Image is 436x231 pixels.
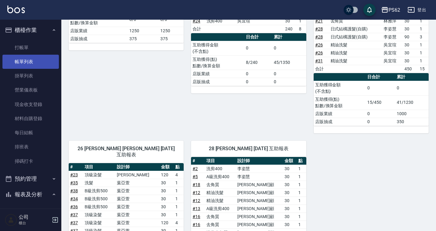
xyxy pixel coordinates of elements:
[205,197,235,205] td: 精油洗髮
[244,78,272,86] td: 0
[198,146,299,152] span: 28 [PERSON_NAME] [DATE] 互助報表
[159,211,174,219] td: 30
[395,118,429,126] td: 350
[236,157,283,165] th: 設計師
[83,179,115,187] td: 洗髮
[315,58,323,63] a: #31
[115,211,159,219] td: 葉亞萱
[418,49,429,57] td: 1
[115,179,159,187] td: 葉亞萱
[115,203,159,211] td: 葉亞萱
[418,41,429,49] td: 1
[236,205,283,213] td: [PERSON_NAME]顧
[382,17,403,25] td: 林雅萍
[193,198,200,203] a: #12
[115,187,159,195] td: 葉亞萱
[329,33,382,41] td: 日式結構護髮(自購)
[315,26,323,31] a: #28
[205,181,235,189] td: 去角質
[314,118,366,126] td: 店販抽成
[244,70,272,78] td: 0
[159,179,174,187] td: 30
[314,81,366,95] td: 互助獲得金額 (不含點)
[366,73,395,81] th: 日合計
[174,163,184,171] th: 點
[236,189,283,197] td: [PERSON_NAME]顧
[69,163,83,171] th: #
[193,18,200,23] a: #24
[70,212,78,217] a: #37
[83,195,115,203] td: B級洗剪500
[395,73,429,81] th: 累計
[205,17,236,25] td: 洗剪400
[315,50,323,55] a: #26
[159,35,184,43] td: 375
[70,188,78,193] a: #38
[236,181,283,189] td: [PERSON_NAME]顧
[297,173,306,181] td: 1
[395,95,429,110] td: 41/1230
[403,65,418,73] td: 450
[379,4,403,16] button: PS62
[5,214,17,226] img: Person
[115,195,159,203] td: 葉亞萱
[19,214,50,220] h5: 公司
[69,35,128,43] td: 店販抽成
[174,171,184,179] td: 4
[283,205,297,213] td: 30
[191,33,306,86] table: a dense table
[283,213,297,221] td: 30
[69,27,128,35] td: 店販業績
[236,213,283,221] td: [PERSON_NAME]顧
[205,173,235,181] td: A級洗剪400
[403,57,418,65] td: 30
[403,41,418,49] td: 30
[272,70,306,78] td: 0
[329,41,382,49] td: 精油洗髮
[382,25,403,33] td: 李姿慧
[382,33,403,41] td: 李姿慧
[329,57,382,65] td: 精油洗髮
[297,189,306,197] td: 1
[272,55,306,70] td: 45/1350
[382,49,403,57] td: 吳宜瑄
[418,65,429,73] td: 15
[193,166,198,171] a: #2
[83,203,115,211] td: B級洗剪500
[159,195,174,203] td: 30
[19,220,50,226] p: 櫃台
[363,4,376,16] button: save
[159,171,174,179] td: 120
[174,195,184,203] td: 1
[314,95,366,110] td: 互助獲得(點) 點數/換算金額
[314,65,329,73] td: 合計
[284,17,297,25] td: 30
[191,55,244,70] td: 互助獲得(點) 點數/換算金額
[2,69,59,83] a: 掛單列表
[83,187,115,195] td: B級洗剪500
[128,35,159,43] td: 375
[283,157,297,165] th: 金額
[418,17,429,25] td: 1
[205,205,235,213] td: A級洗剪400
[315,42,323,47] a: #26
[314,110,366,118] td: 店販業績
[83,171,115,179] td: 頂級染髮
[193,206,200,211] a: #13
[159,187,174,195] td: 30
[366,118,395,126] td: 0
[297,17,306,25] td: 1
[236,17,283,25] td: 吳宜瑄
[403,25,418,33] td: 30
[115,163,159,171] th: 設計師
[244,55,272,70] td: 8/240
[329,49,382,57] td: 精油洗髮
[283,173,297,181] td: 30
[315,34,323,39] a: #28
[382,41,403,49] td: 吳宜瑄
[405,4,429,16] button: 登出
[174,179,184,187] td: 1
[244,41,272,55] td: 0
[159,163,174,171] th: 金額
[70,180,78,185] a: #35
